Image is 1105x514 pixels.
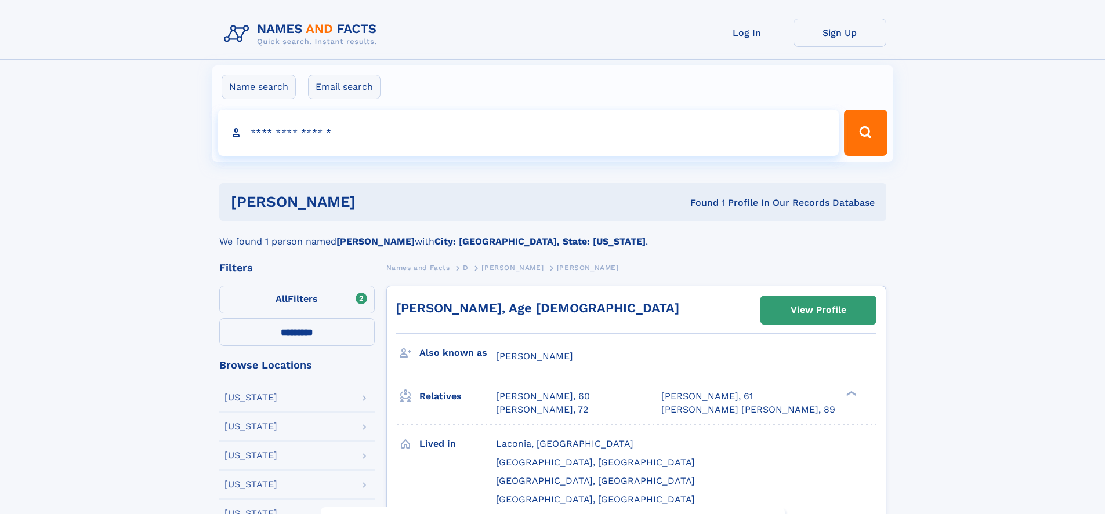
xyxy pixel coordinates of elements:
[419,387,496,406] h3: Relatives
[844,110,887,156] button: Search Button
[224,451,277,460] div: [US_STATE]
[523,196,875,209] div: Found 1 Profile In Our Records Database
[661,390,753,403] a: [PERSON_NAME], 61
[791,297,846,323] div: View Profile
[496,475,695,486] span: [GEOGRAPHIC_DATA], [GEOGRAPHIC_DATA]
[434,236,646,247] b: City: [GEOGRAPHIC_DATA], State: [US_STATE]
[463,264,469,272] span: D
[419,343,496,363] h3: Also known as
[496,390,590,403] a: [PERSON_NAME], 60
[761,296,876,324] a: View Profile
[308,75,381,99] label: Email search
[496,438,633,449] span: Laconia, [GEOGRAPHIC_DATA]
[231,195,523,209] h1: [PERSON_NAME]
[481,264,544,272] span: [PERSON_NAME]
[843,390,857,398] div: ❯
[496,403,588,416] a: [PERSON_NAME], 72
[336,236,415,247] b: [PERSON_NAME]
[481,260,544,275] a: [PERSON_NAME]
[463,260,469,275] a: D
[222,75,296,99] label: Name search
[218,110,839,156] input: search input
[224,393,277,402] div: [US_STATE]
[219,286,375,313] label: Filters
[224,422,277,431] div: [US_STATE]
[276,293,288,304] span: All
[219,360,375,370] div: Browse Locations
[386,260,450,275] a: Names and Facts
[794,19,886,47] a: Sign Up
[496,457,695,468] span: [GEOGRAPHIC_DATA], [GEOGRAPHIC_DATA]
[224,480,277,489] div: [US_STATE]
[419,434,496,454] h3: Lived in
[496,494,695,505] span: [GEOGRAPHIC_DATA], [GEOGRAPHIC_DATA]
[219,19,386,50] img: Logo Names and Facts
[701,19,794,47] a: Log In
[396,301,679,315] a: [PERSON_NAME], Age [DEMOGRAPHIC_DATA]
[496,351,573,362] span: [PERSON_NAME]
[219,263,375,273] div: Filters
[661,403,835,416] a: [PERSON_NAME] [PERSON_NAME], 89
[219,221,886,249] div: We found 1 person named with .
[557,264,619,272] span: [PERSON_NAME]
